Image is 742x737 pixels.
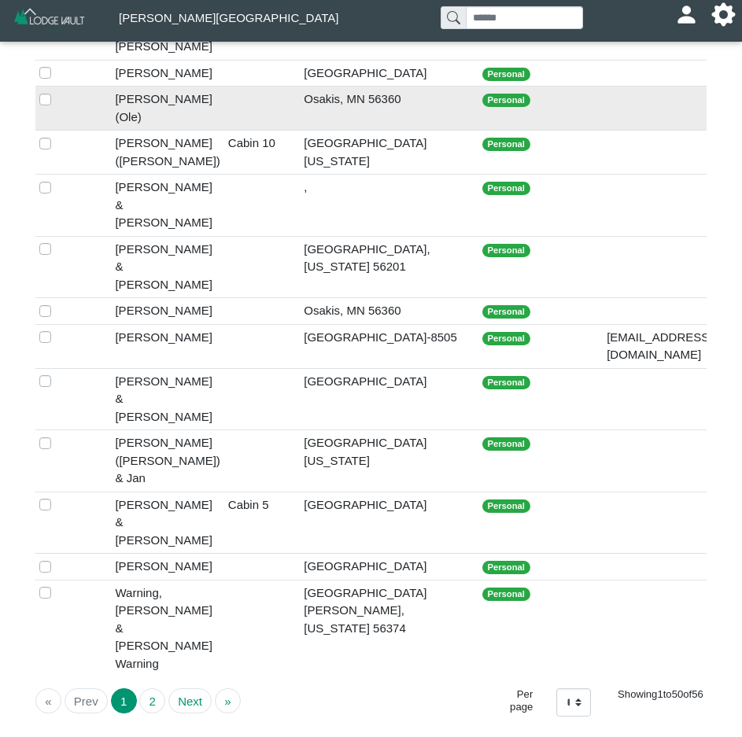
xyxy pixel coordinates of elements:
[300,175,461,237] td: ,
[111,175,223,237] td: [PERSON_NAME] & [PERSON_NAME]
[300,492,461,554] td: [GEOGRAPHIC_DATA]
[300,236,461,298] td: [GEOGRAPHIC_DATA], [US_STATE] 56201
[718,9,729,20] svg: gear fill
[168,688,212,713] button: Go to next page
[111,236,223,298] td: [PERSON_NAME] & [PERSON_NAME]
[482,94,530,107] span: Personal
[13,6,87,34] img: Z
[111,60,223,87] td: [PERSON_NAME]
[447,11,460,24] svg: search
[111,298,223,325] td: [PERSON_NAME]
[499,688,533,713] h6: Per page
[300,368,461,430] td: [GEOGRAPHIC_DATA]
[111,580,223,676] td: Warning, [PERSON_NAME] & [PERSON_NAME] Warning
[111,492,223,554] td: [PERSON_NAME] & [PERSON_NAME]
[111,324,223,368] td: [PERSON_NAME]
[111,131,223,175] td: [PERSON_NAME] ([PERSON_NAME])
[300,430,461,492] td: [GEOGRAPHIC_DATA][US_STATE]
[657,688,663,700] span: 1
[482,588,530,601] span: Personal
[681,9,692,20] svg: person fill
[615,688,707,701] h6: Showing to of
[139,688,165,713] button: Go to page 2
[482,182,530,195] span: Personal
[482,332,530,345] span: Personal
[672,688,684,700] span: 50
[482,499,530,513] span: Personal
[482,561,530,574] span: Personal
[300,87,461,131] td: Osakis, MN 56360
[111,368,223,430] td: [PERSON_NAME] & [PERSON_NAME]
[111,554,223,580] td: [PERSON_NAME]
[300,131,461,175] td: [GEOGRAPHIC_DATA][US_STATE]
[482,68,530,81] span: Personal
[692,688,703,700] span: 56
[300,324,461,368] td: [GEOGRAPHIC_DATA]-8505
[482,376,530,389] span: Personal
[224,131,300,175] td: Cabin 10
[482,138,530,151] span: Personal
[482,305,530,319] span: Personal
[300,554,461,580] td: [GEOGRAPHIC_DATA]
[111,87,223,131] td: [PERSON_NAME] (Ole)
[482,244,530,257] span: Personal
[215,688,241,713] button: Go to last page
[35,688,475,713] ul: Pagination
[111,430,223,492] td: [PERSON_NAME] ([PERSON_NAME]) & Jan
[603,324,717,368] td: [EMAIL_ADDRESS][DOMAIN_NAME]
[300,60,461,87] td: [GEOGRAPHIC_DATA]
[482,437,530,451] span: Personal
[224,492,300,554] td: Cabin 5
[300,580,461,676] td: [GEOGRAPHIC_DATA][PERSON_NAME], [US_STATE] 56374
[111,688,137,713] button: Go to page 1
[300,298,461,325] td: Osakis, MN 56360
